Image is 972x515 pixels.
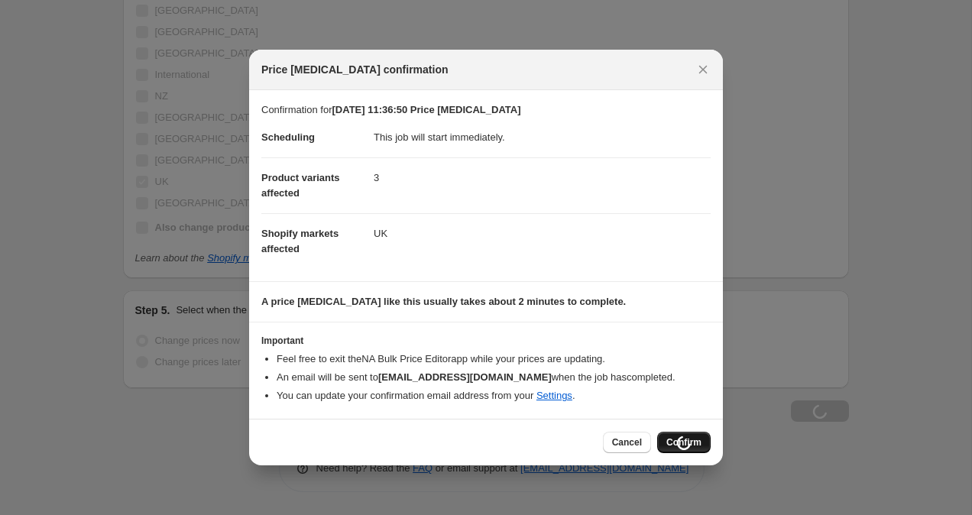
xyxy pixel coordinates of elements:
[277,370,711,385] li: An email will be sent to when the job has completed .
[603,432,651,453] button: Cancel
[378,371,552,383] b: [EMAIL_ADDRESS][DOMAIN_NAME]
[261,172,340,199] span: Product variants affected
[612,436,642,449] span: Cancel
[374,118,711,157] dd: This job will start immediately.
[374,213,711,254] dd: UK
[277,388,711,403] li: You can update your confirmation email address from your .
[261,335,711,347] h3: Important
[261,228,339,254] span: Shopify markets affected
[261,62,449,77] span: Price [MEDICAL_DATA] confirmation
[277,351,711,367] li: Feel free to exit the NA Bulk Price Editor app while your prices are updating.
[261,102,711,118] p: Confirmation for
[332,104,520,115] b: [DATE] 11:36:50 Price [MEDICAL_DATA]
[261,296,626,307] b: A price [MEDICAL_DATA] like this usually takes about 2 minutes to complete.
[692,59,714,80] button: Close
[536,390,572,401] a: Settings
[374,157,711,198] dd: 3
[261,131,315,143] span: Scheduling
